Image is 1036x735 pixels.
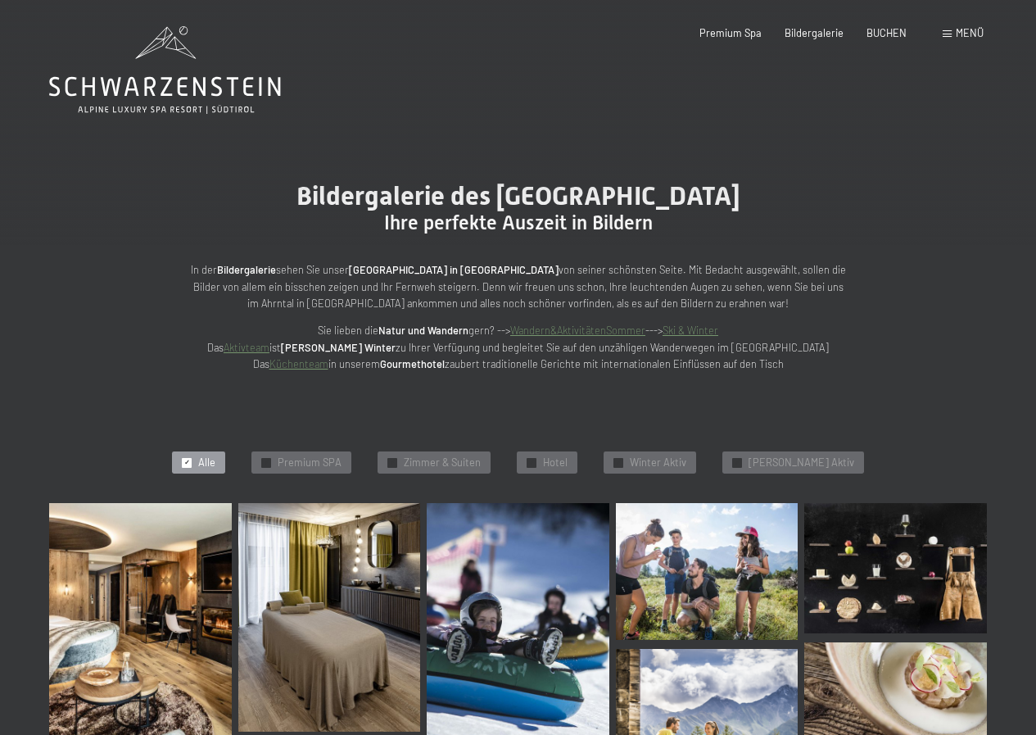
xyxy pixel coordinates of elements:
strong: Gourmethotel [380,357,445,370]
img: Bildergalerie [238,503,421,731]
span: ✓ [264,458,269,467]
span: [PERSON_NAME] Aktiv [749,456,854,470]
span: ✓ [390,458,396,467]
strong: [GEOGRAPHIC_DATA] in [GEOGRAPHIC_DATA] [349,263,559,276]
a: Wandern&AktivitätenSommer [510,324,645,337]
a: BUCHEN [866,26,907,39]
strong: [PERSON_NAME] Winter [281,341,396,354]
p: In der sehen Sie unser von seiner schönsten Seite. Mit Bedacht ausgewählt, sollen die Bilder von ... [191,261,846,311]
a: Ski & Winter [663,324,718,337]
strong: Bildergalerie [217,263,276,276]
span: Menü [956,26,984,39]
span: ✓ [529,458,535,467]
a: Aktivteam [224,341,269,354]
span: ✓ [735,458,740,467]
a: Bildergalerie [785,26,844,39]
span: Bildergalerie des [GEOGRAPHIC_DATA] [296,180,740,211]
span: ✓ [616,458,622,467]
a: Küchenteam [269,357,328,370]
img: Bildergalerie [804,503,987,633]
strong: Natur und Wandern [378,324,468,337]
span: Winter Aktiv [630,456,686,470]
span: Premium SPA [278,456,342,470]
p: Sie lieben die gern? --> ---> Das ist zu Ihrer Verfügung und begleitet Sie auf den unzähligen Wan... [191,322,846,372]
span: Alle [198,456,215,470]
img: Bildergalerie [616,503,798,640]
a: Premium Spa [699,26,762,39]
span: Hotel [543,456,568,470]
span: Ihre perfekte Auszeit in Bildern [384,211,653,234]
span: Zimmer & Suiten [404,456,481,470]
span: ✓ [184,458,190,467]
